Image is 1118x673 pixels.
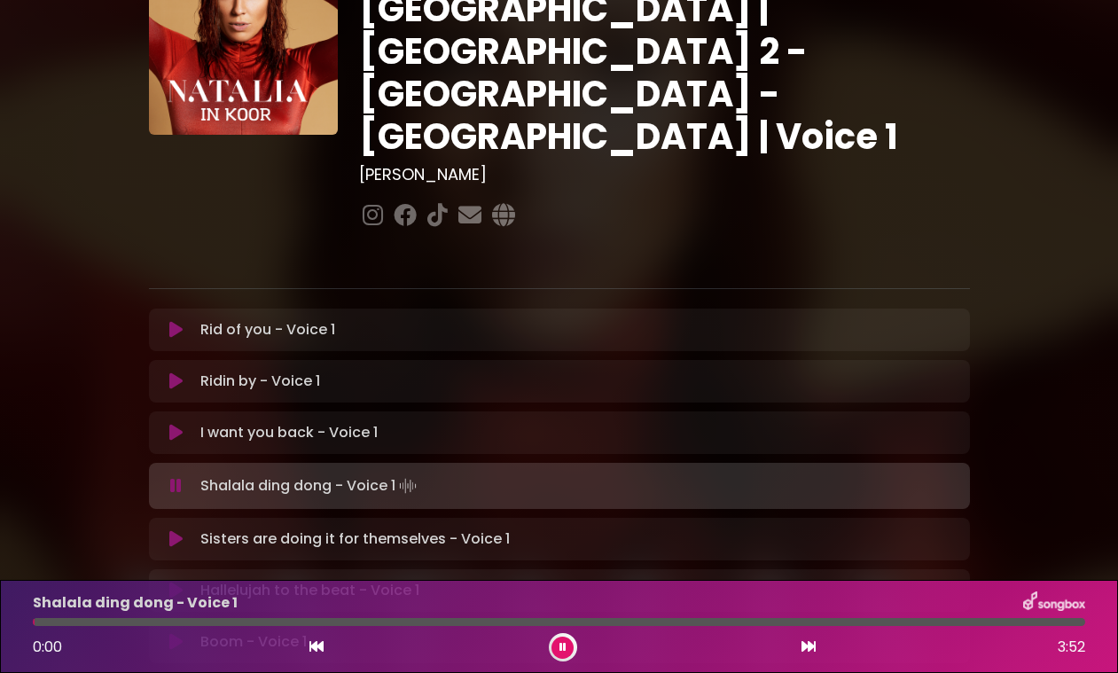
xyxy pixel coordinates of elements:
p: I want you back - Voice 1 [200,422,378,443]
p: Rid of you - Voice 1 [200,319,335,340]
p: Ridin by - Voice 1 [200,371,320,392]
img: songbox-logo-white.png [1023,591,1085,614]
p: Shalala ding dong - Voice 1 [33,592,238,614]
span: 0:00 [33,637,62,657]
h3: [PERSON_NAME] [359,165,970,184]
img: waveform4.gif [395,473,420,498]
p: Sisters are doing it for themselves - Voice 1 [200,528,510,550]
span: 3:52 [1058,637,1085,658]
p: Shalala ding dong - Voice 1 [200,473,420,498]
